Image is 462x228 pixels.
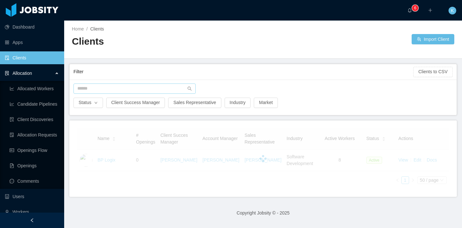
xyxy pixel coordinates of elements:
[10,144,59,157] a: icon: idcardOpenings Flow
[414,5,416,11] p: 6
[10,175,59,188] a: icon: messageComments
[5,21,59,33] a: icon: pie-chartDashboard
[413,67,453,77] button: Clients to CSV
[225,98,251,108] button: Industry
[10,113,59,126] a: icon: file-searchClient Discoveries
[10,98,59,110] a: icon: line-chartCandidate Pipelines
[10,128,59,141] a: icon: file-doneAllocation Requests
[73,98,103,108] button: Statusicon: down
[64,202,462,224] footer: Copyright Jobsity © - 2025
[412,5,418,11] sup: 6
[5,36,59,49] a: icon: appstoreApps
[86,26,88,31] span: /
[10,159,59,172] a: icon: file-textOpenings
[5,206,59,218] a: icon: userWorkers
[90,26,104,31] span: Clients
[451,7,454,14] span: K
[73,66,413,78] div: Filter
[13,71,32,76] span: Allocation
[254,98,278,108] button: Market
[407,8,412,13] i: icon: bell
[412,34,454,44] button: icon: usergroup-addImport Client
[428,8,432,13] i: icon: plus
[5,51,59,64] a: icon: auditClients
[72,26,84,31] a: Home
[72,35,263,48] h2: Clients
[5,71,9,75] i: icon: solution
[168,98,221,108] button: Sales Representative
[10,82,59,95] a: icon: line-chartAllocated Workers
[5,190,59,203] a: icon: robotUsers
[106,98,165,108] button: Client Success Manager
[187,86,192,91] i: icon: search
